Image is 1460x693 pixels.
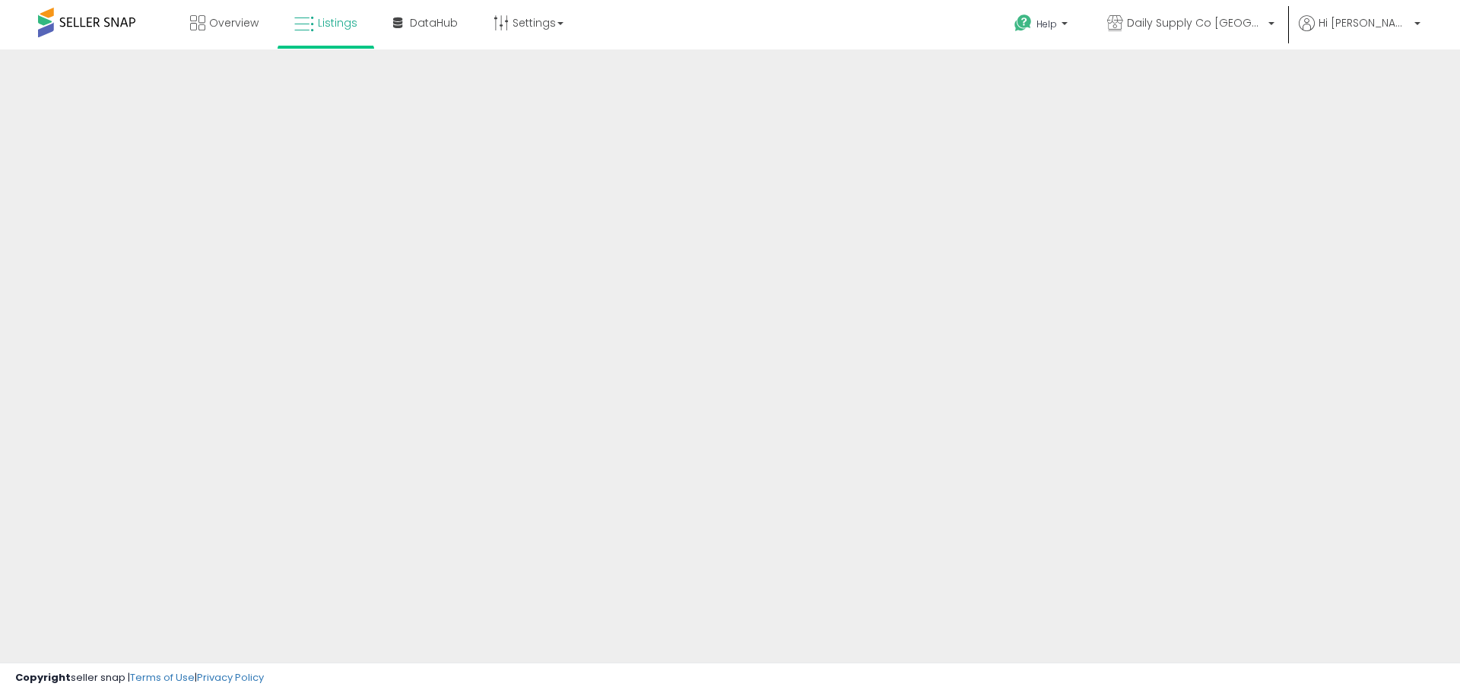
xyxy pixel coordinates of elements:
[410,15,458,30] span: DataHub
[1127,15,1264,30] span: Daily Supply Co [GEOGRAPHIC_DATA]
[209,15,259,30] span: Overview
[1299,15,1420,49] a: Hi [PERSON_NAME]
[15,671,264,685] div: seller snap | |
[197,670,264,685] a: Privacy Policy
[1002,2,1083,49] a: Help
[1319,15,1410,30] span: Hi [PERSON_NAME]
[15,670,71,685] strong: Copyright
[130,670,195,685] a: Terms of Use
[1014,14,1033,33] i: Get Help
[1036,17,1057,30] span: Help
[318,15,357,30] span: Listings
